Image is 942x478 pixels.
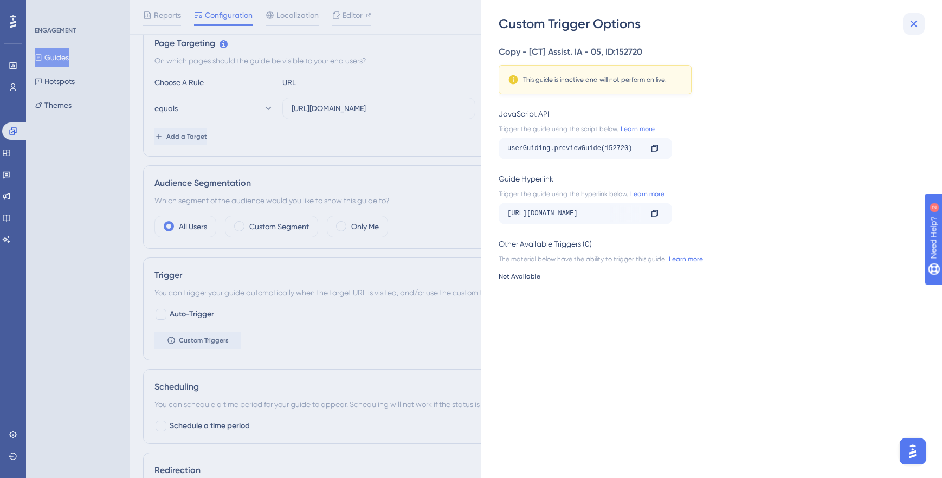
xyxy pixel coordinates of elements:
a: Learn more [628,190,664,198]
a: Learn more [618,125,655,133]
div: Other Available Triggers (0) [499,237,918,250]
div: Guide Hyperlink [499,172,918,185]
div: Not Available [499,272,918,281]
div: Copy - [CT] Assist. IA - 05 , ID: 152720 [499,46,918,59]
div: Custom Trigger Options [499,15,927,33]
div: Trigger the guide using the script below. [499,125,918,133]
div: Trigger the guide using the hyperlink below. [499,190,918,198]
div: [URL][DOMAIN_NAME] [507,205,642,222]
div: userGuiding.previewGuide(152720) [507,140,642,157]
div: JavaScript API [499,107,918,120]
div: 2 [75,5,79,14]
a: Learn more [667,255,703,263]
div: The material below have the ability to trigger this guide. [499,255,918,263]
span: Need Help? [25,3,68,16]
iframe: UserGuiding AI Assistant Launcher [896,435,929,468]
div: This guide is inactive and will not perform on live. [523,75,667,84]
